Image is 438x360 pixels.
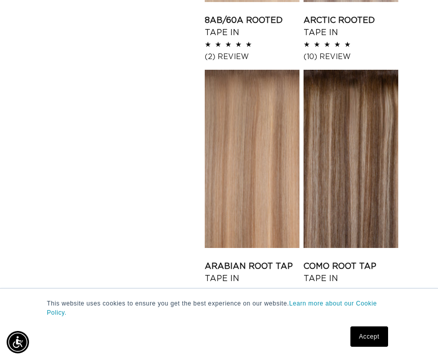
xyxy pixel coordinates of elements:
a: Arctic Rooted Tape In [304,14,398,39]
p: This website uses cookies to ensure you get the best experience on our website. [47,299,391,317]
a: Accept [350,326,388,347]
iframe: Chat Widget [387,311,438,360]
a: Arabian Root Tap Tape In [205,260,299,285]
a: Como Root Tap Tape In [304,260,398,285]
a: 8AB/60A Rooted Tape In [205,14,299,39]
div: Accessibility Menu [7,331,29,353]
